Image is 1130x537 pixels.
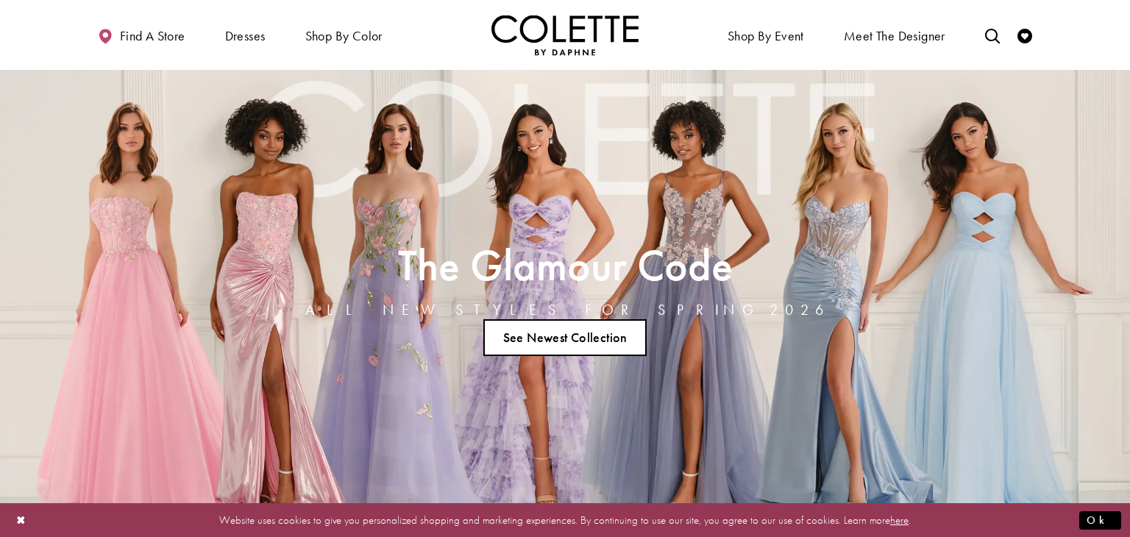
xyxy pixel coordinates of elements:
[301,313,829,362] ul: Slider Links
[106,510,1024,530] p: Website uses cookies to give you personalized shopping and marketing experiences. By continuing t...
[1079,511,1121,529] button: Submit Dialog
[890,512,909,527] a: here
[305,302,825,318] h4: ALL NEW STYLES FOR SPRING 2026
[483,319,647,356] a: See Newest Collection The Glamour Code ALL NEW STYLES FOR SPRING 2026
[305,245,825,285] h2: The Glamour Code
[9,507,34,533] button: Close Dialog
